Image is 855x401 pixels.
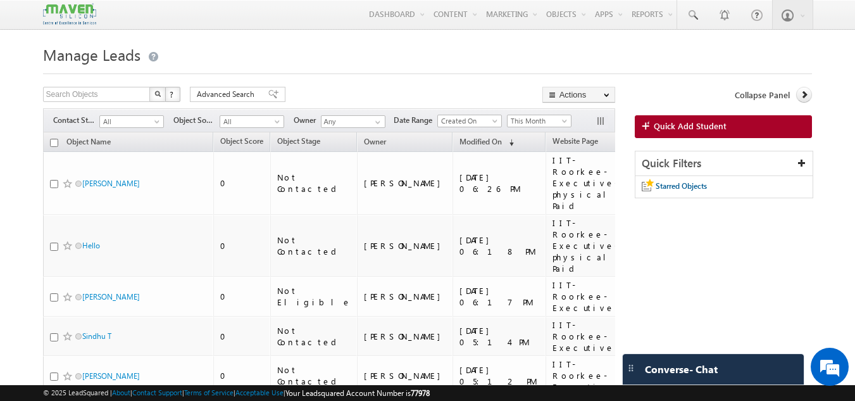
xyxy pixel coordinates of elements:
span: Object Stage [277,136,320,146]
span: Manage Leads [43,44,140,65]
button: ? [165,87,180,102]
a: Acceptable Use [235,388,284,397]
span: (sorted descending) [504,137,514,148]
a: Show All Items [368,116,384,129]
a: Quick Add Student [635,115,813,138]
div: Not Contacted [277,234,351,257]
span: Object Source [173,115,220,126]
span: Website Page [552,136,598,146]
span: Your Leadsquared Account Number is [285,388,430,398]
a: Contact Support [132,388,182,397]
span: This Month [508,115,568,127]
img: Search [154,91,161,97]
a: [PERSON_NAME] [82,292,140,302]
span: 77978 [411,388,430,398]
a: [PERSON_NAME] [82,371,140,381]
span: All [220,116,280,127]
div: [PERSON_NAME] [364,331,447,342]
a: Sindhu T [82,331,111,341]
div: 0 [220,291,265,302]
div: IIT-Roorkee-Executive-physical-Paid [552,155,619,212]
span: Modified On [459,137,502,146]
div: 0 [220,177,265,189]
span: Collapse Panel [735,89,790,101]
a: [PERSON_NAME] [82,179,140,188]
span: © 2025 LeadSquared | | | | | [43,387,430,399]
div: [DATE] 05:12 PM [459,364,540,387]
span: All [100,116,160,127]
div: [PERSON_NAME] [364,240,447,251]
a: Website Page [546,134,604,151]
div: Not Contacted [277,172,351,194]
a: Created On [437,115,502,127]
div: [DATE] 06:17 PM [459,285,540,308]
span: Converse - Chat [645,364,718,375]
input: Check all records [50,139,58,147]
span: Created On [438,115,498,127]
span: Owner [364,137,386,146]
a: This Month [507,115,571,127]
a: All [99,115,164,128]
div: IIT-Roorkee-Executive [552,319,619,353]
div: [PERSON_NAME] [364,291,447,302]
img: Custom Logo [43,3,96,25]
span: Contact Stage [53,115,99,126]
div: IIT-Roorkee-Executive [552,359,619,393]
div: Not Contacted [277,325,351,348]
div: [DATE] 06:18 PM [459,234,540,257]
span: Starred Objects [656,181,707,191]
div: Not Eligible [277,285,351,308]
a: About [112,388,130,397]
input: Type to Search [321,115,385,128]
a: Object Score [214,134,270,151]
span: Object Score [220,136,263,146]
span: Owner [294,115,321,126]
a: Object Name [60,135,117,151]
div: 0 [220,370,265,381]
div: [PERSON_NAME] [364,177,447,189]
a: All [220,115,284,128]
div: [PERSON_NAME] [364,370,447,381]
div: [DATE] 05:14 PM [459,325,540,348]
img: carter-drag [626,363,636,373]
div: Not Contacted [277,364,351,387]
a: Modified On (sorted descending) [453,134,520,151]
div: IIT-Roorkee-Executive-physical-Paid [552,217,619,274]
a: Terms of Service [184,388,234,397]
span: Quick Add Student [654,120,727,132]
a: Object Stage [271,134,327,151]
div: Quick Filters [635,151,813,176]
button: Actions [542,87,615,103]
span: Advanced Search [197,89,258,100]
span: ? [170,89,175,99]
span: Date Range [394,115,437,126]
div: [DATE] 06:26 PM [459,172,540,194]
div: 0 [220,240,265,251]
a: Hello [82,241,100,250]
div: IIT-Roorkee-Executive [552,279,619,314]
div: 0 [220,331,265,342]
